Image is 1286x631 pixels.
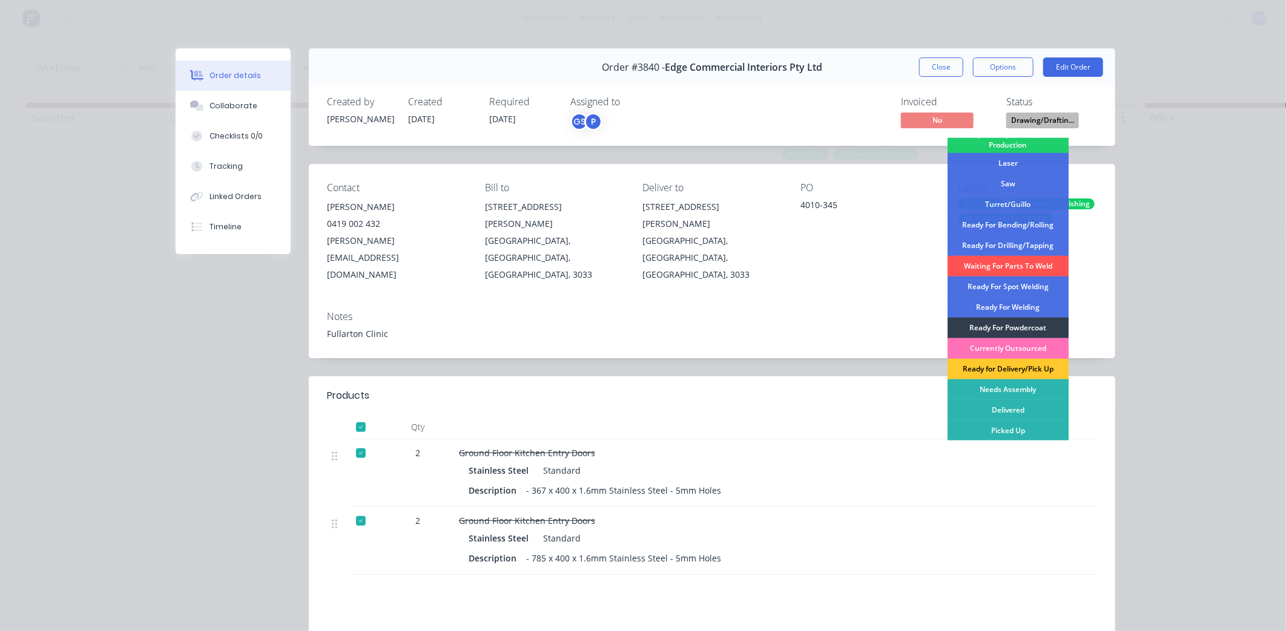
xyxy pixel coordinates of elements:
div: GS [570,113,589,131]
div: [PERSON_NAME][EMAIL_ADDRESS][DOMAIN_NAME] [327,232,466,283]
button: Options [973,57,1034,77]
div: [GEOGRAPHIC_DATA], [GEOGRAPHIC_DATA], [GEOGRAPHIC_DATA], 3033 [485,232,624,283]
button: Drawing/Draftin... [1006,113,1079,131]
div: [PERSON_NAME]0419 002 432[PERSON_NAME][EMAIL_ADDRESS][DOMAIN_NAME] [327,198,466,283]
div: Ready For Powdercoat [948,318,1069,338]
div: Tracking [209,161,243,172]
div: Bill to [485,182,624,194]
div: Invoiced [901,96,992,108]
div: Standard [538,529,581,547]
div: Created [408,96,475,108]
button: Linked Orders [176,181,291,212]
span: Ground Floor Kitchen Entry Doors [459,515,595,526]
div: Ready For Drilling/Tapping [948,235,1069,256]
div: Ready For Bending/Rolling [948,215,1069,235]
div: Contact [327,182,466,194]
div: Order details [209,70,261,81]
div: Needs Assembly [948,379,1069,400]
div: Multiple Component Jobs In Production [948,126,1069,153]
div: Status [1006,96,1097,108]
div: Ready For Spot Welding [948,276,1069,297]
div: Assigned to [570,96,691,108]
div: Ready for Delivery/Pick Up [948,359,1069,379]
div: Required [489,96,556,108]
div: Description [469,482,521,499]
div: Turret/Guillo [948,194,1069,215]
span: Drawing/Draftin... [1006,113,1079,128]
div: Laser [948,153,1069,174]
div: Description [469,549,521,567]
span: 2 [415,446,420,459]
span: 2 [415,514,420,527]
button: Checklists 0/0 [176,121,291,151]
div: PO [800,182,939,194]
span: [DATE] [408,113,435,125]
div: - 367 x 400 x 1.6mm Stainless Steel - 5mm Holes [521,482,726,499]
div: Stainless Steel [469,462,533,479]
div: Notes [327,311,1097,322]
div: Ready For Welding [948,297,1069,318]
div: Products [327,388,369,403]
div: [PERSON_NAME] [327,198,466,215]
div: Created by [327,96,394,108]
div: Delivered [948,400,1069,420]
div: Stainless Steel [469,529,533,547]
div: Fullarton Clinic [327,327,1097,340]
div: [STREET_ADDRESS][PERSON_NAME] [643,198,782,232]
div: Checklists 0/0 [209,131,263,142]
div: 4010-345 [800,198,939,215]
div: Qty [381,415,454,439]
button: Tracking [176,151,291,181]
div: Picked Up [948,420,1069,441]
div: Standard [538,462,581,479]
div: [PERSON_NAME] [327,113,394,125]
span: Ground Floor Kitchen Entry Doors [459,447,595,459]
div: Saw [948,174,1069,194]
div: [STREET_ADDRESS][PERSON_NAME][GEOGRAPHIC_DATA], [GEOGRAPHIC_DATA], [GEOGRAPHIC_DATA], 3033 [643,198,782,283]
span: No [901,113,974,128]
div: Waiting For Parts To Weld [948,256,1069,276]
button: Close [919,57,963,77]
span: Order #3840 - [602,62,665,73]
div: 0419 002 432 [327,215,466,232]
button: GSP [570,113,602,131]
div: Deliver to [643,182,782,194]
div: Collaborate [209,100,257,111]
div: [STREET_ADDRESS][PERSON_NAME][GEOGRAPHIC_DATA], [GEOGRAPHIC_DATA], [GEOGRAPHIC_DATA], 3033 [485,198,624,283]
div: Currently Outsourced [948,338,1069,359]
button: Collaborate [176,91,291,121]
div: [STREET_ADDRESS][PERSON_NAME] [485,198,624,232]
div: Timeline [209,221,242,232]
button: Timeline [176,212,291,242]
button: Edit Order [1043,57,1103,77]
div: P [584,113,602,131]
span: Edge Commercial Interiors Pty Ltd [665,62,822,73]
button: Order details [176,60,291,91]
span: [DATE] [489,113,516,125]
div: [GEOGRAPHIC_DATA], [GEOGRAPHIC_DATA], [GEOGRAPHIC_DATA], 3033 [643,232,782,283]
div: Linked Orders [209,191,262,202]
div: - 785 x 400 x 1.6mm Stainless Steel - 5mm Holes [521,549,726,567]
